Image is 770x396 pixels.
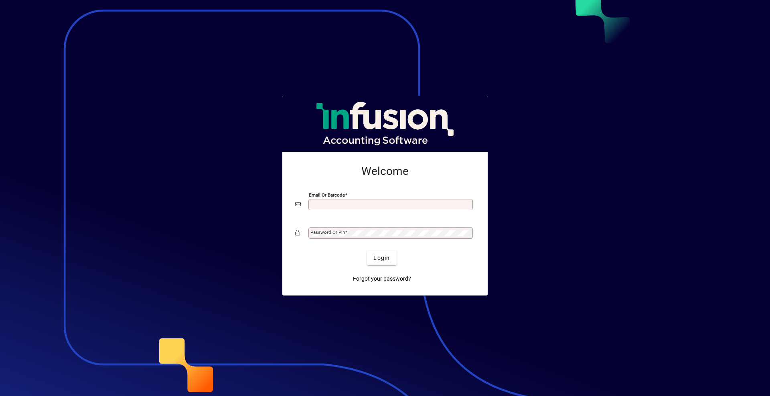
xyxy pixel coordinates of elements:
[367,251,396,265] button: Login
[309,192,345,198] mat-label: Email or Barcode
[350,271,414,286] a: Forgot your password?
[353,275,411,283] span: Forgot your password?
[310,229,345,235] mat-label: Password or Pin
[373,254,390,262] span: Login
[295,165,475,178] h2: Welcome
